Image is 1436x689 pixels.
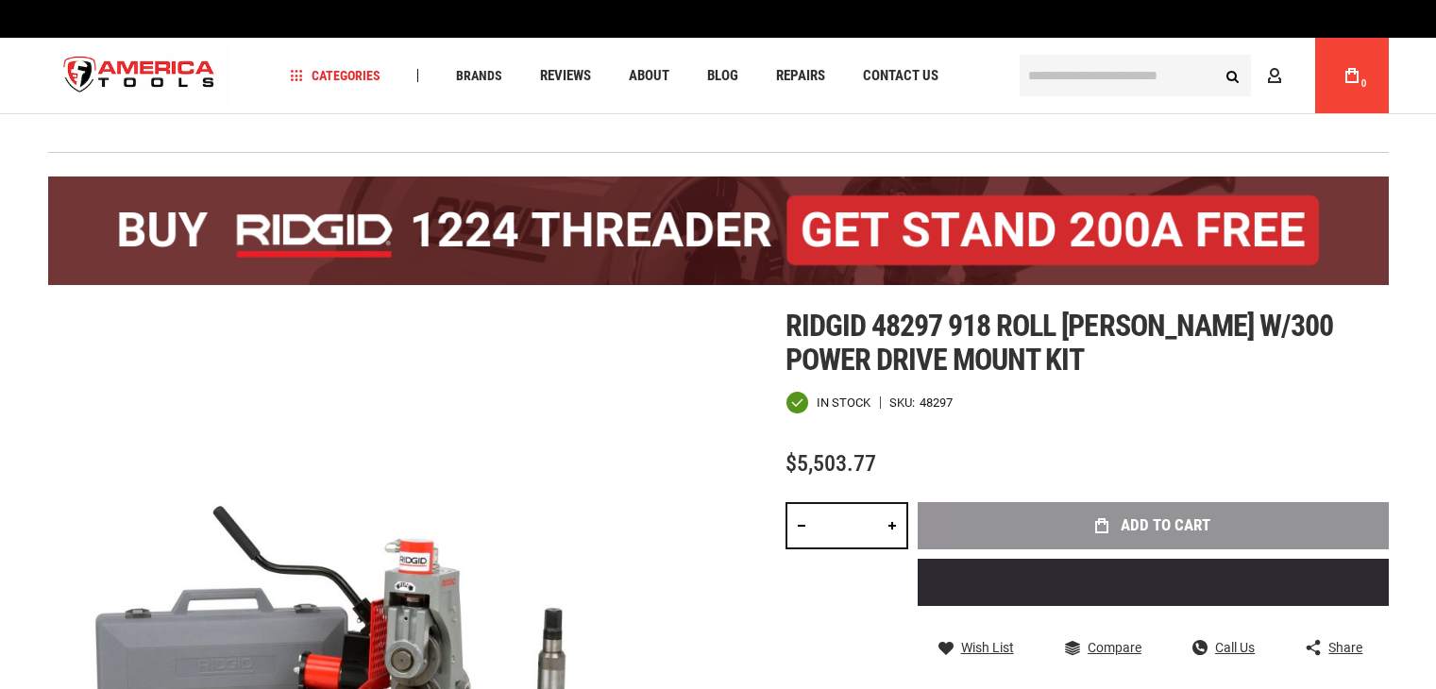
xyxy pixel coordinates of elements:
[707,69,738,83] span: Blog
[699,63,747,89] a: Blog
[961,641,1014,654] span: Wish List
[938,639,1014,656] a: Wish List
[776,69,825,83] span: Repairs
[48,41,231,111] a: store logo
[290,69,380,82] span: Categories
[1334,38,1370,113] a: 0
[1192,639,1255,656] a: Call Us
[540,69,591,83] span: Reviews
[620,63,678,89] a: About
[786,308,1334,378] span: Ridgid 48297 918 roll [PERSON_NAME] w/300 power drive mount kit
[854,63,947,89] a: Contact Us
[863,69,938,83] span: Contact Us
[1361,78,1367,89] span: 0
[786,450,876,477] span: $5,503.77
[629,69,669,83] span: About
[456,69,502,82] span: Brands
[817,396,870,409] span: In stock
[448,63,511,89] a: Brands
[1088,641,1141,654] span: Compare
[532,63,600,89] a: Reviews
[48,41,231,111] img: America Tools
[1328,641,1362,654] span: Share
[1215,58,1251,93] button: Search
[768,63,834,89] a: Repairs
[1215,641,1255,654] span: Call Us
[889,396,920,409] strong: SKU
[920,396,953,409] div: 48297
[281,63,389,89] a: Categories
[786,391,870,414] div: Availability
[48,176,1389,285] img: BOGO: Buy the RIDGID® 1224 Threader (26092), get the 92467 200A Stand FREE!
[1065,639,1141,656] a: Compare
